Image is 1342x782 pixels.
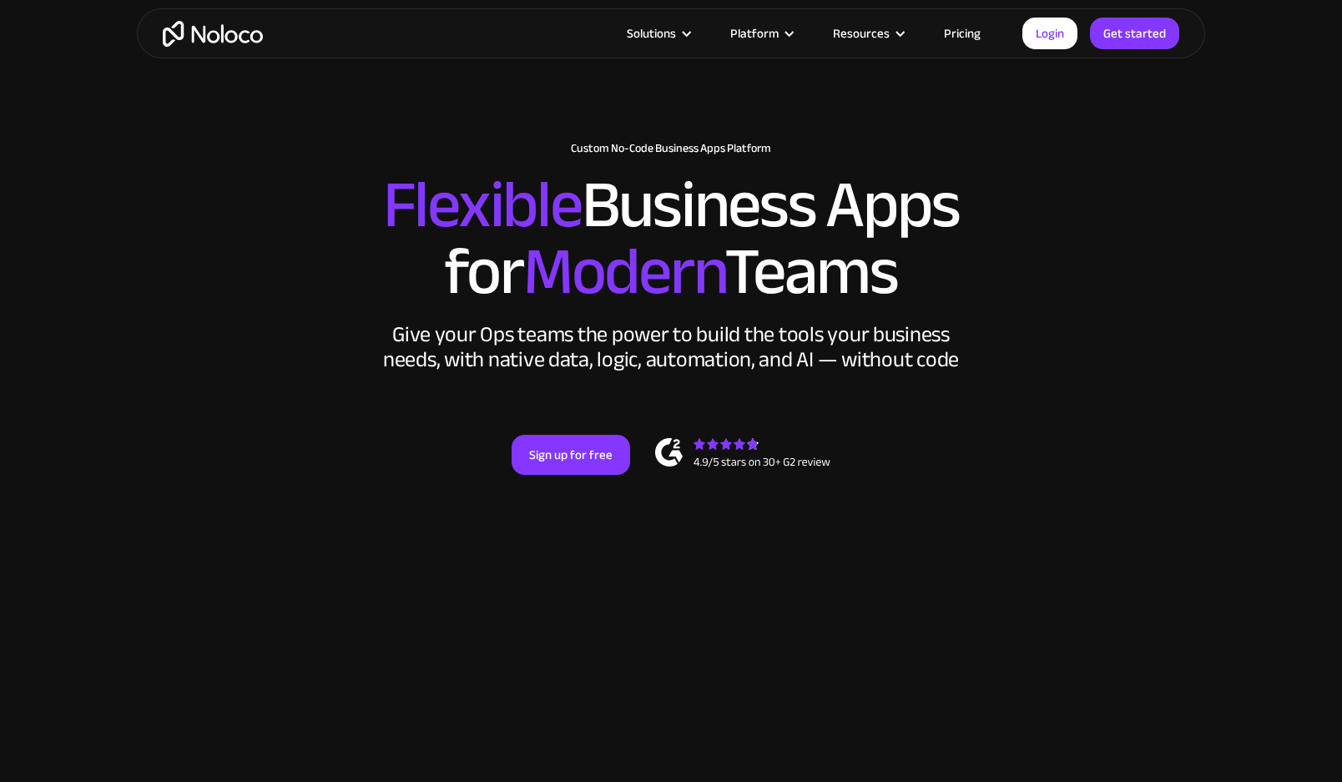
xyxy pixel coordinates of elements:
span: Flexible [383,143,582,267]
a: Login [1022,18,1077,49]
div: Resources [812,23,923,44]
h2: Business Apps for Teams [154,172,1188,305]
a: Sign up for free [512,435,630,475]
div: Solutions [606,23,709,44]
a: Get started [1090,18,1179,49]
span: Modern [523,209,724,334]
div: Solutions [627,23,676,44]
a: home [163,21,263,47]
div: Give your Ops teams the power to build the tools your business needs, with native data, logic, au... [379,322,963,372]
div: Platform [730,23,779,44]
h1: Custom No-Code Business Apps Platform [154,142,1188,155]
div: Platform [709,23,812,44]
a: Pricing [923,23,1001,44]
div: Resources [833,23,890,44]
